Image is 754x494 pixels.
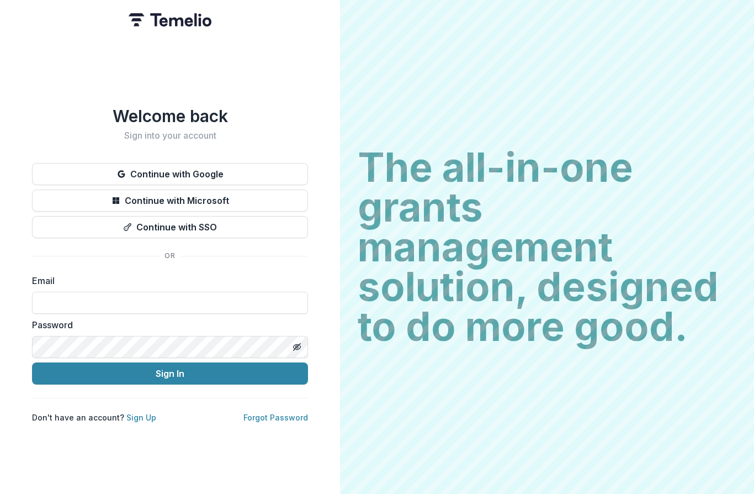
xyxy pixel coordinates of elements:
[32,190,308,212] button: Continue with Microsoft
[32,216,308,238] button: Continue with SSO
[32,130,308,141] h2: Sign into your account
[32,362,308,385] button: Sign In
[126,413,156,422] a: Sign Up
[32,274,301,287] label: Email
[288,338,306,356] button: Toggle password visibility
[32,163,308,185] button: Continue with Google
[129,13,211,27] img: Temelio
[32,412,156,423] p: Don't have an account?
[32,318,301,332] label: Password
[32,106,308,126] h1: Welcome back
[243,413,308,422] a: Forgot Password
